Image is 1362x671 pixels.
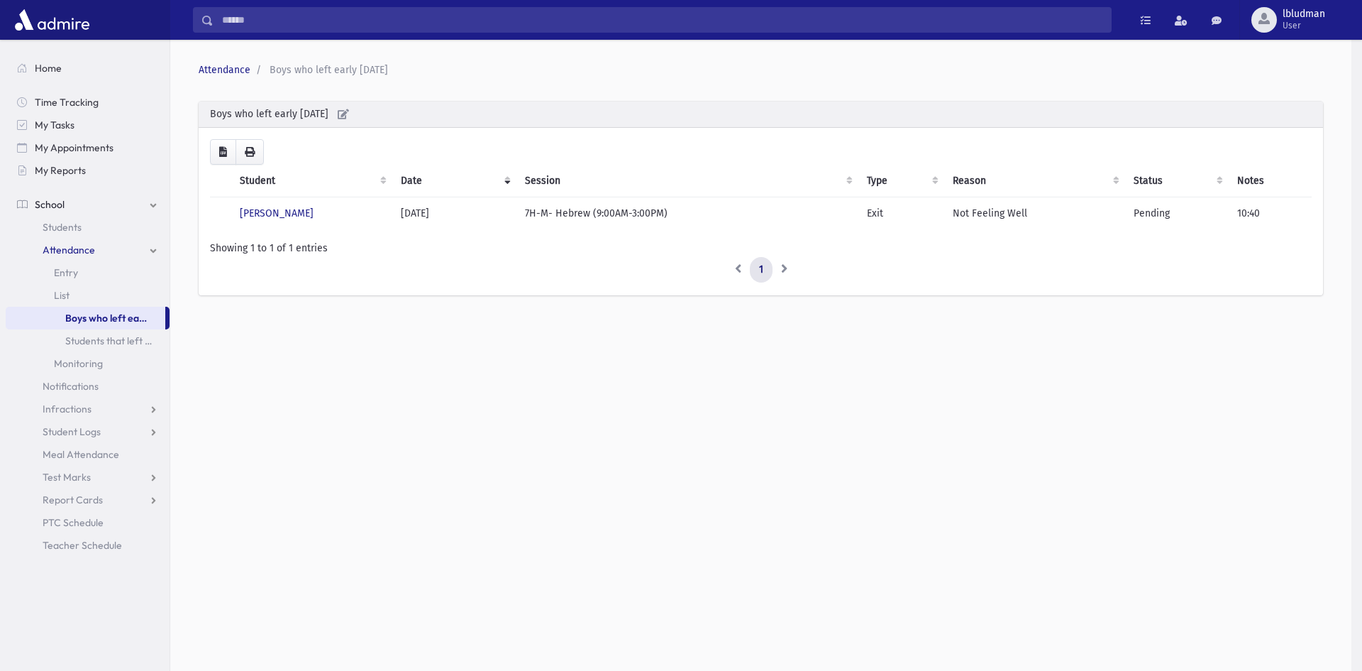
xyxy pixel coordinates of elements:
[43,471,91,484] span: Test Marks
[6,239,170,261] a: Attendance
[6,466,170,489] a: Test Marks
[6,329,170,352] a: Students that left early [DATE]
[1125,197,1229,230] td: Pending
[6,193,170,216] a: School
[199,102,1323,128] div: Boys who left early [DATE]
[6,489,170,511] a: Report Cards
[35,164,86,177] span: My Reports
[43,425,101,438] span: Student Logs
[858,165,944,197] th: Type: activate to sort column ascending
[54,266,78,279] span: Entry
[6,159,170,182] a: My Reports
[6,420,170,443] a: Student Logs
[6,91,170,114] a: Time Tracking
[43,448,119,461] span: Meal Attendance
[1229,197,1312,230] td: 10:40
[944,165,1125,197] th: Reason: activate to sort column ascending
[6,511,170,534] a: PTC Schedule
[43,403,92,415] span: Infractions
[1229,165,1312,197] th: Notes
[35,198,65,211] span: School
[392,197,516,230] td: [DATE]
[944,197,1125,230] td: Not Feeling Well
[210,241,1312,256] div: Showing 1 to 1 of 1 entries
[43,516,104,529] span: PTC Schedule
[6,398,170,420] a: Infractions
[11,6,93,34] img: AdmirePro
[270,64,388,76] span: Boys who left early [DATE]
[54,289,70,302] span: List
[392,165,516,197] th: Date: activate to sort column ascending
[858,197,944,230] td: Exit
[6,114,170,136] a: My Tasks
[35,62,62,75] span: Home
[199,64,250,76] a: Attendance
[231,165,392,197] th: Student: activate to sort column ascending
[1125,165,1229,197] th: Status: activate to sort column ascending
[6,216,170,239] a: Students
[6,443,170,466] a: Meal Attendance
[43,244,95,256] span: Attendance
[6,284,170,307] a: List
[210,139,236,165] button: CSV
[240,207,314,219] a: [PERSON_NAME]
[6,534,170,557] a: Teacher Schedule
[6,261,170,284] a: Entry
[43,221,82,234] span: Students
[35,96,99,109] span: Time Tracking
[43,493,103,506] span: Report Cards
[35,119,74,131] span: My Tasks
[35,141,113,154] span: My Appointments
[750,257,773,283] a: 1
[516,165,858,197] th: Session : activate to sort column ascending
[6,57,170,80] a: Home
[6,136,170,159] a: My Appointments
[516,197,858,230] td: 7H-M- Hebrew (9:00AM-3:00PM)
[214,7,1111,33] input: Search
[199,62,1317,77] nav: breadcrumb
[43,380,99,393] span: Notifications
[1283,20,1325,31] span: User
[43,539,122,552] span: Teacher Schedule
[6,307,165,329] a: Boys who left early [DATE]
[6,375,170,398] a: Notifications
[1283,9,1325,20] span: lbludman
[54,357,103,370] span: Monitoring
[236,139,264,165] button: Print
[6,352,170,375] a: Monitoring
